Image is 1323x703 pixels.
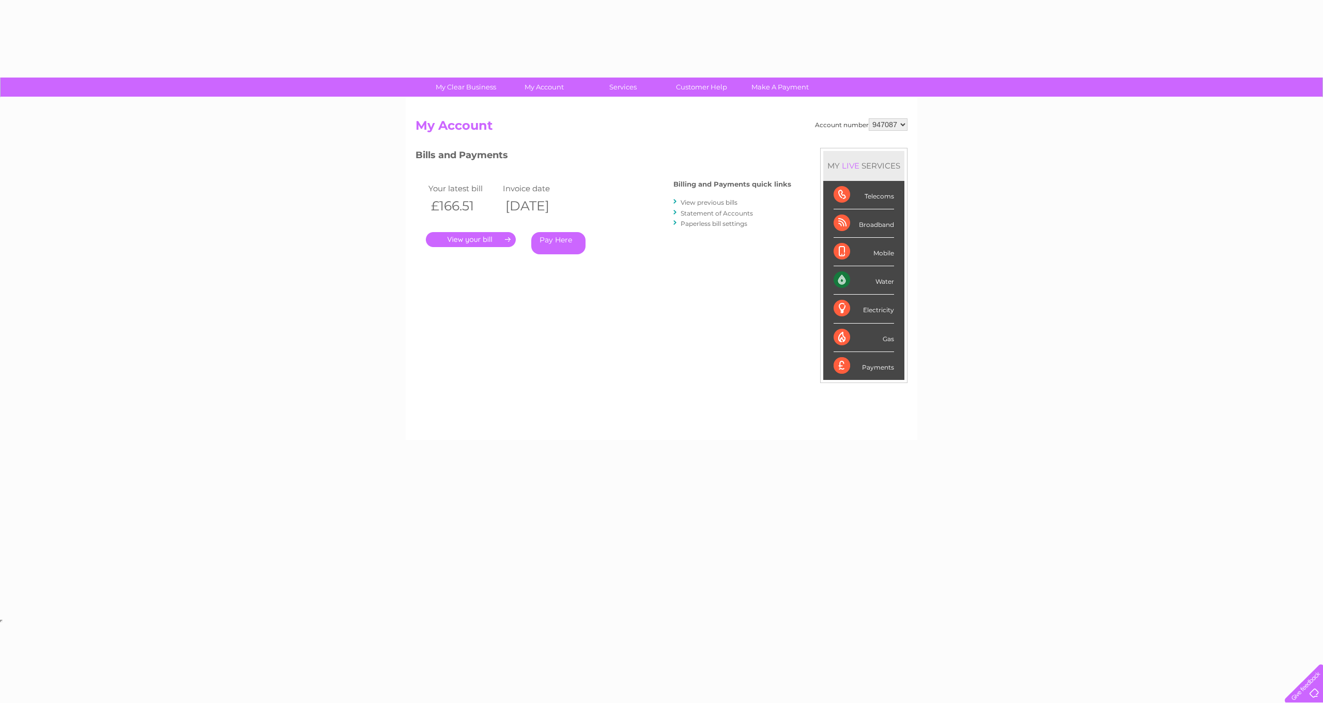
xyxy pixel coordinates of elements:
[834,324,894,352] div: Gas
[681,209,753,217] a: Statement of Accounts
[423,78,509,97] a: My Clear Business
[823,151,904,180] div: MY SERVICES
[426,232,516,247] a: .
[834,238,894,266] div: Mobile
[416,148,791,166] h3: Bills and Payments
[840,161,862,171] div: LIVE
[673,180,791,188] h4: Billing and Payments quick links
[834,352,894,380] div: Payments
[426,181,500,195] td: Your latest bill
[737,78,823,97] a: Make A Payment
[834,181,894,209] div: Telecoms
[834,295,894,323] div: Electricity
[834,209,894,238] div: Broadband
[502,78,587,97] a: My Account
[681,198,737,206] a: View previous bills
[426,195,500,217] th: £166.51
[659,78,744,97] a: Customer Help
[681,220,747,227] a: Paperless bill settings
[416,118,907,138] h2: My Account
[834,266,894,295] div: Water
[500,195,575,217] th: [DATE]
[531,232,586,254] a: Pay Here
[815,118,907,131] div: Account number
[500,181,575,195] td: Invoice date
[580,78,666,97] a: Services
